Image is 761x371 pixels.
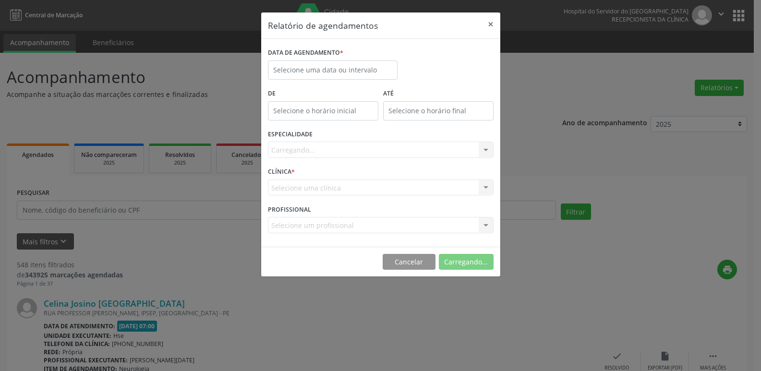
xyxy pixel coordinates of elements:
[481,12,500,36] button: Close
[268,127,313,142] label: ESPECIALIDADE
[439,254,494,270] button: Carregando...
[383,254,435,270] button: Cancelar
[268,60,398,80] input: Selecione uma data ou intervalo
[268,202,311,217] label: PROFISSIONAL
[383,101,494,120] input: Selecione o horário final
[268,46,343,60] label: DATA DE AGENDAMENTO
[268,86,378,101] label: De
[383,86,494,101] label: ATÉ
[268,101,378,120] input: Selecione o horário inicial
[268,19,378,32] h5: Relatório de agendamentos
[268,165,295,180] label: CLÍNICA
